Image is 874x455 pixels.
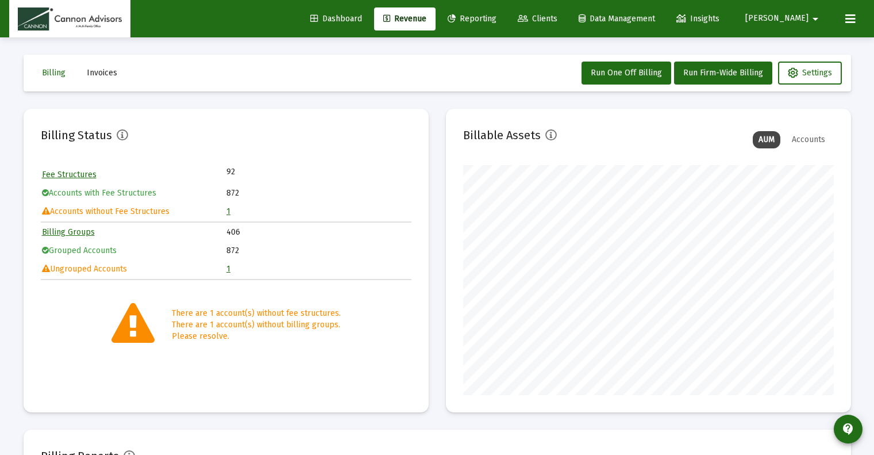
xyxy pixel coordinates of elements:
div: Please resolve. [172,331,341,342]
td: Grouped Accounts [42,242,226,259]
span: Reporting [448,14,496,24]
button: Billing [33,62,75,85]
mat-icon: contact_support [841,422,855,436]
a: Billing Groups [42,227,95,237]
div: AUM [753,131,780,148]
span: Clients [518,14,557,24]
a: Insights [667,7,729,30]
span: Data Management [579,14,655,24]
td: 872 [226,185,410,202]
div: There are 1 account(s) without fee structures. [172,308,341,319]
button: Invoices [78,62,126,85]
td: 92 [226,166,318,178]
h2: Billable Assets [463,126,541,144]
span: Revenue [383,14,426,24]
h2: Billing Status [41,126,112,144]
span: Billing [42,68,66,78]
a: Fee Structures [42,170,97,179]
a: Revenue [374,7,436,30]
a: 1 [226,264,230,274]
a: Dashboard [301,7,371,30]
span: Insights [676,14,719,24]
td: 406 [226,224,410,241]
td: 872 [226,242,410,259]
span: Run One Off Billing [591,68,662,78]
div: Accounts [786,131,831,148]
a: Clients [509,7,567,30]
a: Reporting [438,7,506,30]
td: Accounts without Fee Structures [42,203,226,220]
div: There are 1 account(s) without billing groups. [172,319,341,331]
button: Run One Off Billing [582,62,671,85]
span: Dashboard [310,14,362,24]
button: Settings [778,62,842,85]
span: [PERSON_NAME] [745,14,808,24]
td: Ungrouped Accounts [42,261,226,278]
td: Accounts with Fee Structures [42,185,226,202]
a: Data Management [569,7,664,30]
span: Invoices [87,68,117,78]
button: Run Firm-Wide Billing [674,62,772,85]
a: 1 [226,207,230,216]
img: Dashboard [18,7,122,30]
span: Run Firm-Wide Billing [683,68,763,78]
span: Settings [788,68,832,78]
button: [PERSON_NAME] [731,7,836,30]
mat-icon: arrow_drop_down [808,7,822,30]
